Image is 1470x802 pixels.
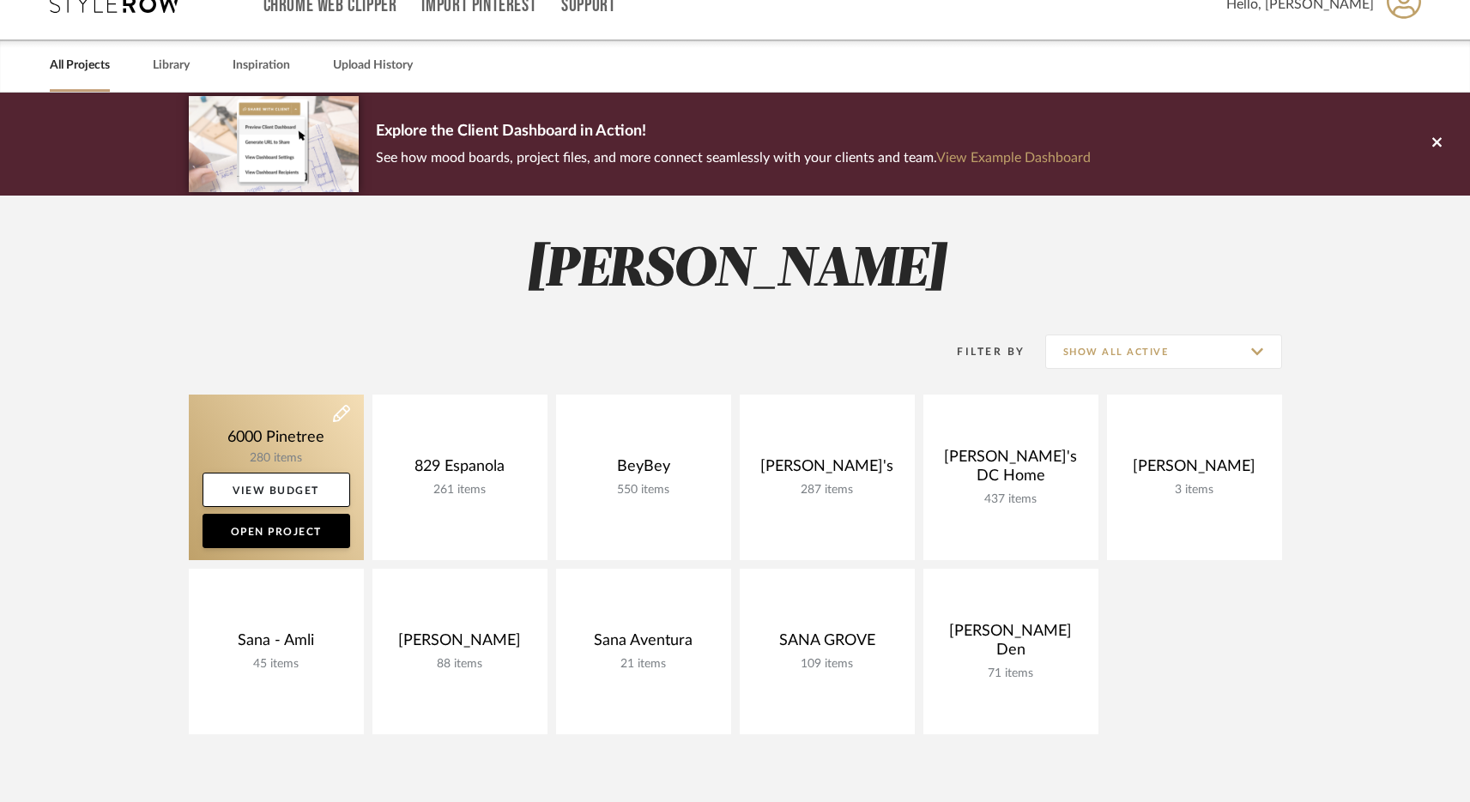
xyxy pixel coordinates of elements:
[937,666,1085,681] div: 71 items
[376,146,1091,170] p: See how mood boards, project files, and more connect seamlessly with your clients and team.
[386,457,534,483] div: 829 Espanola
[1121,457,1268,483] div: [PERSON_NAME]
[570,483,717,497] div: 550 items
[936,151,1091,165] a: View Example Dashboard
[203,657,350,672] div: 45 items
[333,54,413,77] a: Upload History
[386,657,534,672] div: 88 items
[570,631,717,657] div: Sana Aventura
[118,238,1353,303] h2: [PERSON_NAME]
[153,54,190,77] a: Library
[753,657,901,672] div: 109 items
[753,457,901,483] div: [PERSON_NAME]'s
[376,118,1091,146] p: Explore the Client Dashboard in Action!
[386,483,534,497] div: 261 items
[937,448,1085,492] div: [PERSON_NAME]'s DC Home
[937,492,1085,507] div: 437 items
[189,96,359,191] img: d5d033c5-7b12-40c2-a960-1ecee1989c38.png
[570,457,717,483] div: BeyBey
[937,622,1085,666] div: [PERSON_NAME] Den
[50,54,110,77] a: All Projects
[753,483,901,497] div: 287 items
[1121,483,1268,497] div: 3 items
[753,631,901,657] div: SANA GROVE
[233,54,290,77] a: Inspiration
[935,343,1025,360] div: Filter By
[570,657,717,672] div: 21 items
[203,514,350,548] a: Open Project
[203,473,350,507] a: View Budget
[203,631,350,657] div: Sana - Amli
[386,631,534,657] div: [PERSON_NAME]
